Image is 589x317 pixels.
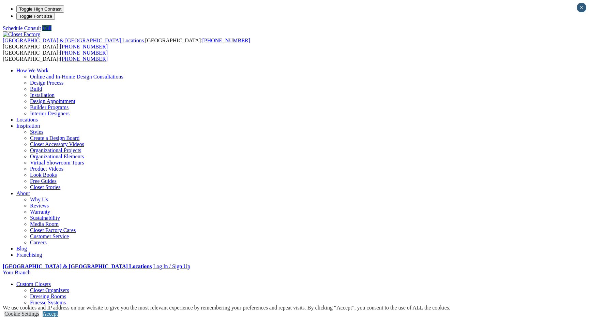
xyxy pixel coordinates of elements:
[16,252,42,258] a: Franchising
[19,6,61,12] span: Toggle High Contrast
[3,31,40,38] img: Closet Factory
[30,197,48,202] a: Why Us
[19,14,52,19] span: Toggle Font size
[4,311,39,317] a: Cookie Settings
[30,227,76,233] a: Closet Factory Cares
[30,221,59,227] a: Media Room
[16,123,40,129] a: Inspiration
[3,263,152,269] a: [GEOGRAPHIC_DATA] & [GEOGRAPHIC_DATA] Locations
[577,3,586,12] button: Close
[30,172,57,178] a: Look Books
[30,104,69,110] a: Builder Programs
[60,50,108,56] a: [PHONE_NUMBER]
[3,25,41,31] a: Schedule Consult
[60,44,108,49] a: [PHONE_NUMBER]
[3,38,250,49] span: [GEOGRAPHIC_DATA]: [GEOGRAPHIC_DATA]:
[30,184,60,190] a: Closet Stories
[16,190,30,196] a: About
[30,293,66,299] a: Dressing Rooms
[30,80,63,86] a: Design Process
[153,263,190,269] a: Log In / Sign Up
[16,281,51,287] a: Custom Closets
[42,25,51,31] a: Call
[30,154,84,159] a: Organizational Elements
[30,129,43,135] a: Styles
[30,203,49,208] a: Reviews
[30,178,57,184] a: Free Guides
[16,68,49,73] a: How We Work
[30,86,42,92] a: Build
[60,56,108,62] a: [PHONE_NUMBER]
[30,209,50,215] a: Warranty
[202,38,250,43] a: [PHONE_NUMBER]
[30,111,70,116] a: Interior Designers
[3,38,145,43] a: [GEOGRAPHIC_DATA] & [GEOGRAPHIC_DATA] Locations
[30,98,75,104] a: Design Appointment
[30,135,79,141] a: Create a Design Board
[3,305,450,311] div: We use cookies and IP address on our website to give you the most relevant experience by remember...
[30,233,69,239] a: Customer Service
[30,166,63,172] a: Product Videos
[30,74,123,80] a: Online and In-Home Design Consultations
[3,38,144,43] span: [GEOGRAPHIC_DATA] & [GEOGRAPHIC_DATA] Locations
[3,50,108,62] span: [GEOGRAPHIC_DATA]: [GEOGRAPHIC_DATA]:
[30,287,69,293] a: Closet Organizers
[30,240,47,245] a: Careers
[30,92,55,98] a: Installation
[16,117,38,123] a: Locations
[3,270,30,275] a: Your Branch
[30,141,84,147] a: Closet Accessory Videos
[30,160,84,165] a: Virtual Showroom Tours
[30,215,60,221] a: Sustainability
[16,246,27,251] a: Blog
[16,5,64,13] button: Toggle High Contrast
[16,13,55,20] button: Toggle Font size
[30,300,66,305] a: Finesse Systems
[30,147,81,153] a: Organizational Projects
[43,311,58,317] a: Accept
